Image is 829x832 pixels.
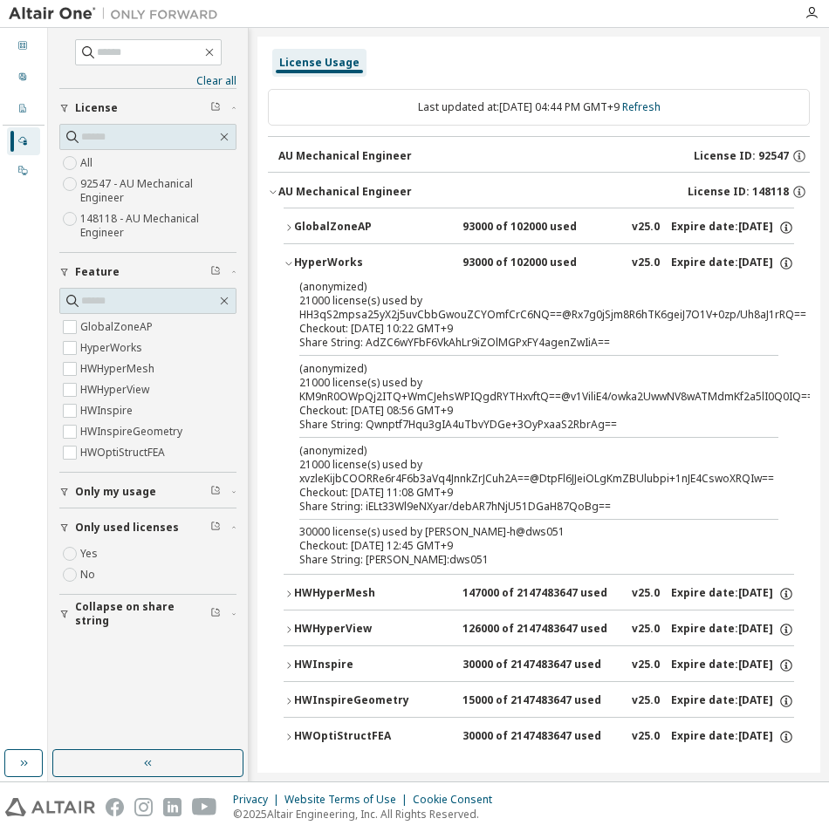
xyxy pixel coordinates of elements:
a: Clear all [59,74,236,88]
img: youtube.svg [192,798,217,816]
span: Clear filter [210,101,221,115]
button: Feature [59,253,236,291]
div: 21000 license(s) used by HH3qS2mpsa25yX2j5uvCbbGwouZCYOmfCrC6NQ==@Rx7g0jSjm8R6hTK6geiJ7O1V+0zp/Uh... [299,279,737,322]
div: 147000 of 2147483647 used [462,586,620,602]
div: Share String: iELt33Wl9eNXyar/debAR7hNjU51DGaH87QoBg== [299,500,737,514]
label: HWInspire [80,400,136,421]
div: HWHyperMesh [294,586,451,602]
button: Collapse on share string [59,595,236,633]
div: Expire date: [DATE] [671,220,794,235]
div: 93000 of 102000 used [462,220,620,235]
label: HWOptiStructFEA [80,442,168,463]
div: HWHyperView [294,622,451,638]
img: instagram.svg [134,798,153,816]
button: HWInspire30000 of 2147483647 usedv25.0Expire date:[DATE] [284,646,794,685]
div: Checkout: [DATE] 10:22 GMT+9 [299,322,737,336]
div: 126000 of 2147483647 used [462,622,620,638]
button: AU Mechanical EngineerLicense ID: 148118 [268,173,810,211]
div: Expire date: [DATE] [671,256,794,271]
div: HWInspireGeometry [294,693,451,709]
div: v25.0 [632,693,660,709]
span: License [75,101,118,115]
button: HWInspireGeometry15000 of 2147483647 usedv25.0Expire date:[DATE] [284,682,794,720]
img: Altair One [9,5,227,23]
button: AU Mechanical EngineerLicense ID: 92547 [278,137,810,175]
button: License [59,89,236,127]
div: Expire date: [DATE] [671,729,794,745]
div: 30000 of 2147483647 used [462,729,620,745]
span: Clear filter [210,607,221,621]
div: GlobalZoneAP [294,220,451,235]
label: HyperWorks [80,338,146,358]
p: (anonymized) [299,443,737,458]
div: v25.0 [632,622,660,638]
div: Share String: [PERSON_NAME]:dws051 [299,553,737,567]
label: HWInspireGeometry [80,421,186,442]
img: altair_logo.svg [5,798,95,816]
label: No [80,564,99,585]
div: HyperWorks [294,256,451,271]
div: On Prem [7,157,40,185]
span: Clear filter [210,521,221,535]
button: HWHyperView126000 of 2147483647 usedv25.0Expire date:[DATE] [284,610,794,649]
div: License Usage [279,56,360,70]
div: AU Mechanical Engineer [278,149,412,163]
div: v25.0 [632,586,660,602]
div: Checkout: [DATE] 11:08 GMT+9 [299,486,737,500]
div: Privacy [233,793,284,807]
div: 30000 license(s) used by [PERSON_NAME]-h@dws051 [299,525,737,539]
div: 21000 license(s) used by xvzleKijbCOORRe6r4F6b3aVq4JnnkZrJCuh2A==@DtpFl6JJeiOLgKmZBUlubpi+1nJE4Cs... [299,443,737,486]
button: Only used licenses [59,508,236,547]
div: Cookie Consent [413,793,503,807]
span: License ID: 92547 [694,149,789,163]
div: Checkout: [DATE] 08:56 GMT+9 [299,404,737,418]
label: HWHyperMesh [80,358,158,379]
p: (anonymized) [299,361,737,376]
div: v25.0 [632,658,660,673]
div: Website Terms of Use [284,793,413,807]
span: Only my usage [75,485,156,499]
div: Expire date: [DATE] [671,622,794,638]
div: HWInspire [294,658,451,673]
div: Checkout: [DATE] 12:45 GMT+9 [299,539,737,553]
div: Share String: Qwnptf7Hqu3gIA4uTbvYDGe+3OyPxaaS2RbrAg== [299,418,737,432]
span: Collapse on share string [75,600,210,628]
p: © 2025 Altair Engineering, Inc. All Rights Reserved. [233,807,503,822]
img: facebook.svg [106,798,124,816]
div: AU Mechanical Engineer [278,185,412,199]
div: 30000 of 2147483647 used [462,658,620,673]
label: HWHyperView [80,379,153,400]
label: 92547 - AU Mechanical Engineer [80,174,236,208]
div: Company Profile [7,95,40,123]
button: HWHyperMesh147000 of 2147483647 usedv25.0Expire date:[DATE] [284,575,794,613]
div: Share String: AdZC6wYFbF6VkAhLr9iZOlMGPxFY4agenZwIiA== [299,336,737,350]
span: Feature [75,265,120,279]
label: All [80,153,96,174]
label: 148118 - AU Mechanical Engineer [80,208,236,243]
button: GlobalZoneAP93000 of 102000 usedv25.0Expire date:[DATE] [284,208,794,247]
div: 21000 license(s) used by KM9nR0OWpQj2ITQ+WmCJehsWPIQgdRYTHxvftQ==@v1ViliE4/owka2UwwNV8wATMdmKf2a5... [299,361,737,404]
div: User Profile [7,64,40,92]
span: License ID: 148118 [688,185,789,199]
span: Only used licenses [75,521,179,535]
div: Expire date: [DATE] [671,693,794,709]
div: v25.0 [632,729,660,745]
label: GlobalZoneAP [80,317,156,338]
span: Clear filter [210,485,221,499]
button: HWOptiStructFEA30000 of 2147483647 usedv25.0Expire date:[DATE] [284,718,794,756]
div: HWOptiStructFEA [294,729,451,745]
div: 93000 of 102000 used [462,256,620,271]
label: Yes [80,543,101,564]
a: Refresh [622,99,661,114]
div: v25.0 [632,256,660,271]
span: Clear filter [210,265,221,279]
div: v25.0 [632,220,660,235]
p: (anonymized) [299,279,737,294]
div: Expire date: [DATE] [671,658,794,673]
div: Dashboard [7,32,40,60]
button: HyperWorks93000 of 102000 usedv25.0Expire date:[DATE] [284,244,794,283]
div: Expire date: [DATE] [671,586,794,602]
div: 15000 of 2147483647 used [462,693,620,709]
div: Managed [7,127,40,155]
img: linkedin.svg [163,798,182,816]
